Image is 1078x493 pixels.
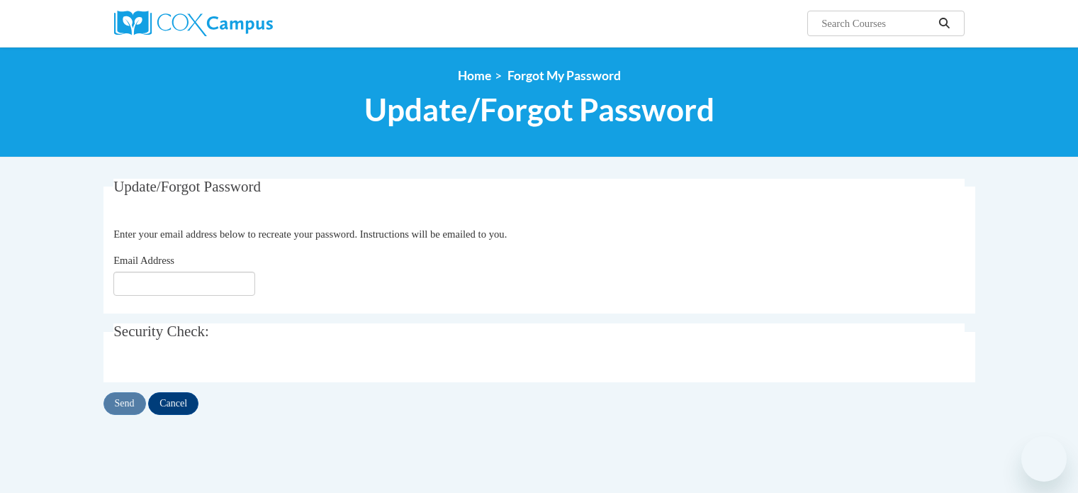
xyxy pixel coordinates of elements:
span: Email Address [113,255,174,266]
span: Update/Forgot Password [113,178,261,195]
img: Cox Campus [114,11,273,36]
input: Email [113,272,255,296]
iframe: Button to launch messaging window [1021,436,1067,482]
input: Cancel [148,392,198,415]
span: Update/Forgot Password [364,91,714,128]
a: Home [458,68,491,83]
span: Forgot My Password [507,68,621,83]
button: Search [933,15,955,32]
a: Cox Campus [114,11,383,36]
span: Enter your email address below to recreate your password. Instructions will be emailed to you. [113,228,507,240]
span: Security Check: [113,323,209,340]
input: Search Courses [820,15,933,32]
